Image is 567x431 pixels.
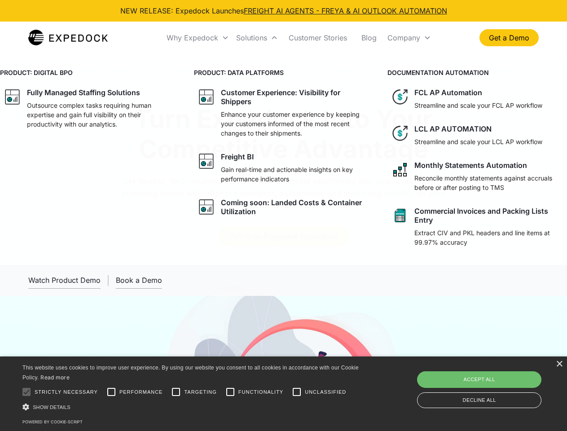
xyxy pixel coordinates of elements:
[391,161,409,179] img: network like icon
[244,6,447,15] a: FREIGHT AI AGENTS - FREYA & AI OUTLOOK AUTOMATION
[221,165,370,184] p: Gain real-time and actionable insights on key performance indicators
[28,272,101,289] a: open lightbox
[479,29,539,46] a: Get a Demo
[238,388,283,396] span: Functionality
[27,88,140,97] div: Fully Managed Staffing Solutions
[120,5,447,16] div: NEW RELEASE: Expedock Launches
[281,22,354,53] a: Customer Stories
[305,388,346,396] span: Unclassified
[236,33,267,42] div: Solutions
[194,149,374,187] a: graph iconFreight BIGain real-time and actionable insights on key performance indicators
[40,374,70,381] a: Read more
[233,22,281,53] div: Solutions
[22,419,83,424] a: Powered by cookie-script
[387,203,567,251] a: sheet iconCommercial Invoices and Packing Lists EntryExtract CIV and PKL headers and line items a...
[391,207,409,224] img: sheet icon
[27,101,176,129] p: Outsource complex tasks requiring human expertise and gain full visibility on their productivity ...
[414,88,482,97] div: FCL AP Automation
[28,29,108,47] a: home
[384,22,435,53] div: Company
[414,101,542,110] p: Streamline and scale your FCL AP workflow
[391,88,409,106] img: dollar icon
[116,272,162,289] a: Book a Demo
[414,228,563,247] p: Extract CIV and PKL headers and line items at 99.97% accuracy
[221,198,370,216] div: Coming soon: Landed Costs & Container Utilization
[414,207,563,224] div: Commercial Invoices and Packing Lists Entry
[387,68,567,77] h4: DOCUMENTATION AUTOMATION
[354,22,384,53] a: Blog
[28,29,108,47] img: Expedock Logo
[4,88,22,106] img: graph icon
[414,161,527,170] div: Monthly Statements Automation
[391,124,409,142] img: dollar icon
[387,84,567,114] a: dollar iconFCL AP AutomationStreamline and scale your FCL AP workflow
[194,84,374,141] a: graph iconCustomer Experience: Visibility for ShippersEnhance your customer experience by keeping...
[418,334,567,431] iframe: Chat Widget
[163,22,233,53] div: Why Expedock
[414,173,563,192] p: Reconcile monthly statements against accruals before or after posting to TMS
[387,33,420,42] div: Company
[198,88,215,106] img: graph icon
[387,121,567,150] a: dollar iconLCL AP AUTOMATIONStreamline and scale your LCL AP workflow
[116,276,162,285] div: Book a Demo
[22,402,362,412] div: Show details
[198,152,215,170] img: graph icon
[221,88,370,106] div: Customer Experience: Visibility for Shippers
[33,405,70,410] span: Show details
[414,137,542,146] p: Streamline and scale your LCL AP workflow
[414,124,492,133] div: LCL AP AUTOMATION
[198,198,215,216] img: graph icon
[221,110,370,138] p: Enhance your customer experience by keeping your customers informed of the most recent changes to...
[221,152,254,161] div: Freight BI
[194,194,374,220] a: graph iconComing soon: Landed Costs & Container Utilization
[22,365,359,381] span: This website uses cookies to improve user experience. By using our website you consent to all coo...
[167,33,218,42] div: Why Expedock
[35,388,98,396] span: Strictly necessary
[184,388,216,396] span: Targeting
[387,157,567,196] a: network like iconMonthly Statements AutomationReconcile monthly statements against accruals befor...
[119,388,163,396] span: Performance
[194,68,374,77] h4: PRODUCT: DATA PLATFORMS
[28,276,101,285] div: Watch Product Demo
